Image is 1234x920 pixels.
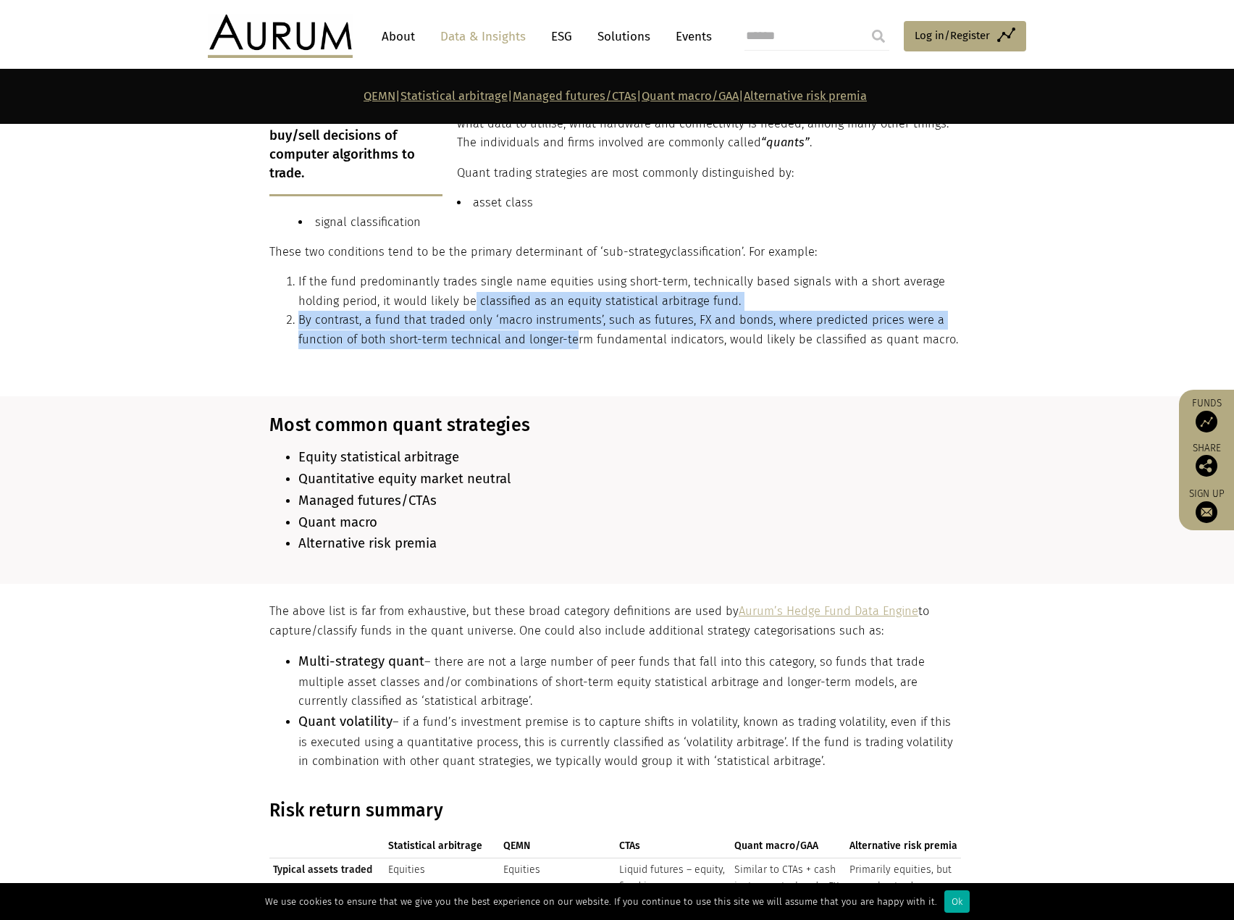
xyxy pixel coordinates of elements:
a: Funds [1186,397,1227,432]
li: – there are not a large number of peer funds that fall into this category, so funds that trade mu... [298,651,961,711]
span: Quantitative equity market neutral [298,471,511,487]
a: About [374,23,422,50]
a: Managed futures/CTAs [513,89,637,103]
div: Ok [944,890,970,913]
span: Statistical arbitrage [388,838,496,854]
li: asset class [298,193,961,212]
span: Quant macro/GAA [734,838,842,854]
img: Aurum [208,14,353,58]
span: Managed futures/CTAs [298,493,437,509]
a: Aurum’s Hedge Fund Data Engine [739,604,918,618]
span: sub-strategy [603,245,671,259]
h3: Most common quant strategies [269,414,961,436]
a: Log in/Register [904,21,1026,51]
a: Sign up [1186,488,1227,523]
img: Share this post [1196,455,1217,477]
span: Log in/Register [915,27,990,44]
div: Share [1186,443,1227,477]
p: These two conditions tend to be the primary determinant of ‘ classification’. For example: [269,243,961,262]
a: QEMN [364,89,395,103]
span: Alternative risk premia [849,838,957,854]
a: Quant macro/GAA [642,89,739,103]
span: Quant macro [298,514,377,530]
p: The above list is far from exhaustive, but these broad category definitions are used by to captur... [269,602,961,640]
li: By contrast, a fund that traded only ‘macro instruments’, such as futures, FX and bonds, where pr... [298,311,961,349]
img: Access Funds [1196,411,1217,432]
span: QEMN [503,838,611,854]
em: “quants” [761,135,810,149]
p: Quant strategies use the automated, methodical buy/sell decisions of computer algorithms to trade. [269,76,442,196]
a: Data & Insights [433,23,533,50]
h3: Risk return summary [269,800,961,821]
p: Quant trading strategies are most commonly distinguished by: [269,164,961,183]
input: Submit [864,22,893,51]
img: Sign up to our newsletter [1196,501,1217,523]
li: If the fund predominantly trades single name equities using short-term, technically based signals... [298,272,961,311]
a: Statistical arbitrage [400,89,508,103]
span: Multi-strategy quant [298,653,424,669]
span: Alternative risk premia [298,535,437,551]
b: Equity statistical arbitrage [298,449,459,465]
strong: | | | | [364,89,867,103]
span: CTAs [619,838,727,854]
a: ESG [544,23,579,50]
span: Quant volatility [298,714,393,729]
li: – if a fund’s investment premise is to capture shifts in volatility, known as trading volatility,... [298,711,961,771]
a: Alternative risk premia [744,89,867,103]
a: Solutions [590,23,658,50]
li: signal classification [298,213,961,232]
a: Events [668,23,712,50]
